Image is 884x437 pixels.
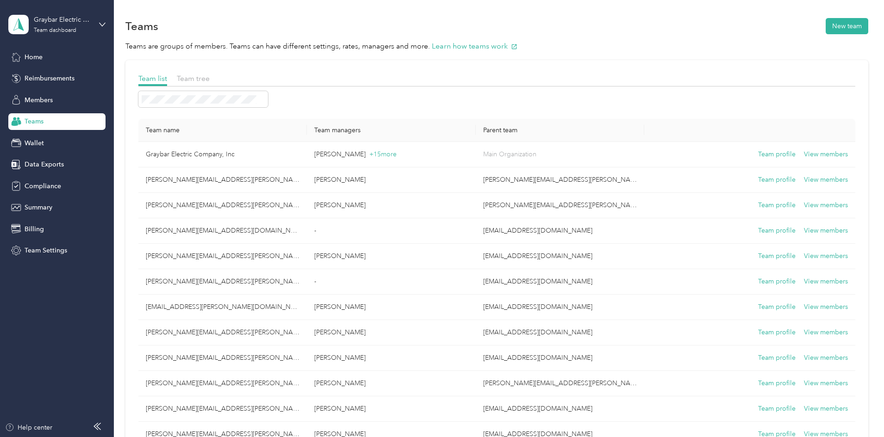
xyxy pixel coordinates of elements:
[138,244,307,269] td: bret.rutherford@graybar.com
[314,353,468,363] p: [PERSON_NAME]
[307,218,475,244] td: -
[804,277,848,287] button: View members
[314,378,468,388] p: [PERSON_NAME]
[314,251,468,261] p: [PERSON_NAME]
[307,119,475,142] th: Team managers
[177,74,210,83] span: Team tree
[476,269,644,295] td: FAVR@graybar.com
[314,200,468,210] p: [PERSON_NAME]
[25,74,75,83] span: Reimbursements
[25,138,44,148] span: Wallet
[804,175,848,185] button: View members
[25,224,44,234] span: Billing
[804,226,848,236] button: View members
[314,149,468,160] p: [PERSON_NAME]
[483,149,637,160] p: Main Organization
[758,378,796,388] button: Team profile
[758,302,796,312] button: Team profile
[758,149,796,160] button: Team profile
[476,295,644,320] td: FAVR@graybar.com
[804,302,848,312] button: View members
[314,327,468,338] p: [PERSON_NAME]
[832,385,884,437] iframe: Everlance-gr Chat Button Frame
[138,320,307,345] td: jamie.pontecorvo@graybar.com
[758,277,796,287] button: Team profile
[34,15,92,25] div: Graybar Electric Company, Inc
[758,353,796,363] button: Team profile
[476,142,644,167] td: Main Organization
[758,200,796,210] button: Team profile
[125,21,158,31] h1: Teams
[138,193,307,218] td: arturo.apodaca@graybar.com
[25,203,52,212] span: Summary
[138,345,307,371] td: Kevin.Rose@graybar.com
[138,142,307,167] td: Graybar Electric Company, Inc
[138,167,307,193] td: corey.urich@graybar.com
[476,193,644,218] td: anthony.kahn@graybar.com
[138,371,307,396] td: brian.qualls@graybar.com
[138,119,307,142] th: Team name
[138,269,307,295] td: cory.chaney@graybar.com
[758,226,796,236] button: Team profile
[314,277,316,285] span: -
[138,74,167,83] span: Team list
[307,269,475,295] td: -
[804,404,848,414] button: View members
[826,18,868,34] button: New team
[125,41,868,52] p: Teams are groups of members. Teams can have different settings, rates, managers and more.
[314,227,316,234] span: -
[476,244,644,269] td: FAVR@graybar.com
[314,175,468,185] p: [PERSON_NAME]
[138,218,307,244] td: john.nin@graybar.com
[25,181,61,191] span: Compliance
[369,150,397,158] span: + 15 more
[314,302,468,312] p: [PERSON_NAME]
[25,160,64,169] span: Data Exports
[804,200,848,210] button: View members
[476,345,644,371] td: FAVR@graybar.com
[25,117,44,126] span: Teams
[476,396,644,422] td: FAVR@graybar.com
[25,52,43,62] span: Home
[476,320,644,345] td: FAVR@graybar.com
[476,167,644,193] td: wade.webster@graybar.com
[804,149,848,160] button: View members
[758,175,796,185] button: Team profile
[138,295,307,320] td: bill.mccann@graybar.com
[25,95,53,105] span: Members
[25,246,67,255] span: Team Settings
[138,396,307,422] td: thomas.evans@graybar.com
[758,327,796,338] button: Team profile
[34,28,76,33] div: Team dashboard
[758,404,796,414] button: Team profile
[804,378,848,388] button: View members
[432,41,517,52] button: Learn how teams work
[804,251,848,261] button: View members
[314,404,468,414] p: [PERSON_NAME]
[5,423,52,432] button: Help center
[476,218,644,244] td: FAVR@graybar.com
[476,119,644,142] th: Parent team
[476,371,644,396] td: richard.dressman@graybar.com
[758,251,796,261] button: Team profile
[804,353,848,363] button: View members
[804,327,848,338] button: View members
